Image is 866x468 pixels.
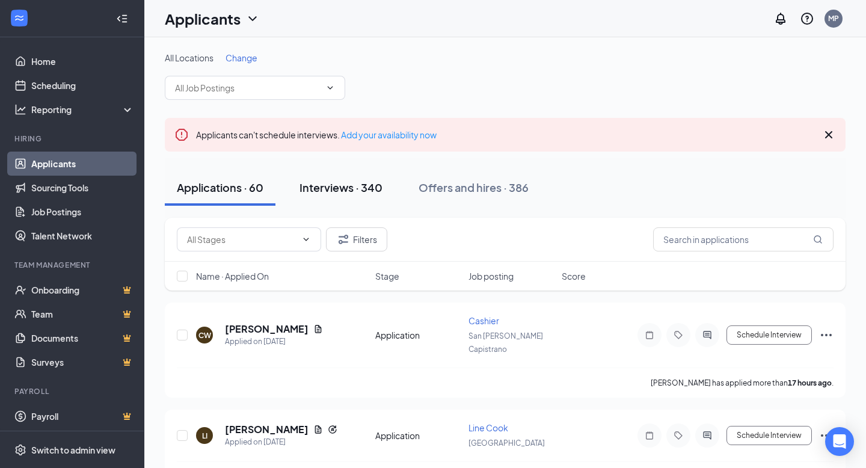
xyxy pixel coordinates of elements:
a: Add your availability now [341,129,437,140]
a: SurveysCrown [31,350,134,374]
button: Schedule Interview [726,426,812,445]
svg: ChevronDown [245,11,260,26]
div: Open Intercom Messenger [825,427,854,456]
a: Scheduling [31,73,134,97]
a: Sourcing Tools [31,176,134,200]
svg: Ellipses [819,428,834,443]
span: Cashier [468,315,499,326]
svg: Notifications [773,11,788,26]
a: Home [31,49,134,73]
span: San [PERSON_NAME] Capistrano [468,331,543,354]
svg: WorkstreamLogo [13,12,25,24]
div: MP [828,13,839,23]
svg: Error [174,128,189,142]
a: TeamCrown [31,302,134,326]
svg: Filter [336,232,351,247]
div: Interviews · 340 [299,180,382,195]
h5: [PERSON_NAME] [225,423,309,436]
p: [PERSON_NAME] has applied more than . [651,378,834,388]
div: Switch to admin view [31,444,115,456]
div: Payroll [14,386,132,396]
svg: Ellipses [819,328,834,342]
span: Score [562,270,586,282]
button: Schedule Interview [726,325,812,345]
input: All Job Postings [175,81,321,94]
span: Line Cook [468,422,508,433]
button: Filter Filters [326,227,387,251]
input: Search in applications [653,227,834,251]
svg: Document [313,425,323,434]
svg: Note [642,330,657,340]
svg: Settings [14,444,26,456]
svg: Collapse [116,13,128,25]
span: [GEOGRAPHIC_DATA] [468,439,545,448]
svg: Cross [821,128,836,142]
div: Application [375,430,461,442]
div: LI [202,431,207,441]
svg: ChevronDown [301,235,311,244]
svg: Tag [671,431,686,440]
div: Offers and hires · 386 [419,180,529,195]
svg: Tag [671,330,686,340]
span: All Locations [165,52,213,63]
svg: QuestionInfo [800,11,814,26]
svg: MagnifyingGlass [813,235,823,244]
span: Change [226,52,257,63]
div: Applications · 60 [177,180,263,195]
input: All Stages [187,233,296,246]
span: Job posting [468,270,514,282]
span: Name · Applied On [196,270,269,282]
svg: ActiveChat [700,431,714,440]
svg: Note [642,431,657,440]
a: PayrollCrown [31,404,134,428]
div: Reporting [31,103,135,115]
div: Team Management [14,260,132,270]
a: DocumentsCrown [31,326,134,350]
svg: Analysis [14,103,26,115]
span: Applicants can't schedule interviews. [196,129,437,140]
a: OnboardingCrown [31,278,134,302]
h5: [PERSON_NAME] [225,322,309,336]
a: Talent Network [31,224,134,248]
svg: ChevronDown [325,83,335,93]
a: Applicants [31,152,134,176]
div: Applied on [DATE] [225,436,337,448]
div: Hiring [14,134,132,144]
svg: ActiveChat [700,330,714,340]
svg: Document [313,324,323,334]
div: CW [198,330,211,340]
a: Job Postings [31,200,134,224]
svg: Reapply [328,425,337,434]
div: Applied on [DATE] [225,336,323,348]
span: Stage [375,270,399,282]
h1: Applicants [165,8,241,29]
div: Application [375,329,461,341]
b: 17 hours ago [788,378,832,387]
